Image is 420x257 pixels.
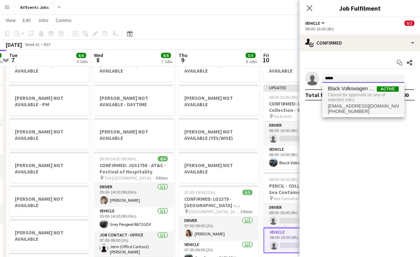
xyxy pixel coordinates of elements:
app-job-card: [PERSON_NAME] NOT AVAILABLE [9,118,89,149]
h3: [PERSON_NAME] NOT AVAILABLE [263,61,343,74]
span: Black Volkswagen OV21TZB [328,86,377,92]
a: View [3,16,18,25]
span: 07:00-19:00 (12h) [184,190,215,195]
span: 5 Roles [240,209,252,214]
span: 8/8 [161,53,171,58]
div: BST [44,42,51,47]
app-job-card: 08:00-16:00 (8h)0/2PENCIL - COLLECTION: LO138 - Sea Containers - Studio 1 staging Sea Containers ... [263,172,343,253]
app-card-role: Driver0/108:00-16:00 (8h) [263,204,343,228]
span: 9 [178,56,187,64]
div: 6 Jobs [246,59,257,64]
span: [GEOGRAPHIC_DATA] - [GEOGRAPHIC_DATA] [189,209,240,214]
app-card-role: Driver1/105:00-14:30 (9h30m)[PERSON_NAME] [94,183,173,207]
button: AV Events Jobs [15,0,55,14]
span: Thu [179,52,187,58]
span: 5/5 [246,53,256,58]
app-job-card: [PERSON_NAME] NOT AVAILABLE [94,118,173,149]
div: Total fee [305,91,329,98]
span: 6/6 [76,53,86,58]
h3: PENCIL - COLLECTION: LO138 - Sea Containers - Studio 1 staging [263,183,343,195]
app-job-card: [PERSON_NAME] NOT AVAILABLE [179,152,258,183]
app-card-role: Driver0/108:00-16:00 (8h) [263,121,343,145]
span: Week 41 [23,42,41,47]
h3: CONFIRMED: LO1379 - [GEOGRAPHIC_DATA] - Differentia Consulting | Conference [179,196,258,209]
h3: [PERSON_NAME] NOT AVAILABLE [9,229,89,242]
a: Comms [53,16,74,25]
span: blackvolkswagen_ov21tzb@av-events.co.uk [328,103,399,109]
span: +447367634401 [328,109,399,114]
app-card-role: Driver1/107:00-09:00 (2h)[PERSON_NAME] [179,217,258,241]
span: 4/4 [158,156,168,161]
div: [DATE] [6,41,22,48]
app-card-role: Vehicle0/108:00-16:00 (8h) [263,228,343,253]
span: Tue [9,52,17,58]
app-job-card: 05:00-14:30 (9h30m)4/4CONFIRMED: JGS1758 - AT&C - Festival of Hospitality The [GEOGRAPHIC_DATA]4 ... [94,152,173,257]
span: 08:00-16:00 (8h) [269,177,298,182]
div: Updated [263,85,343,90]
div: 7 Jobs [161,59,172,64]
span: 8 [93,56,103,64]
span: Active [377,86,399,92]
h3: [PERSON_NAME] NOT AVAILABLE [94,61,173,74]
span: 5/5 [242,190,252,195]
span: Cannot be approved on any of selected roles. [328,92,399,103]
span: Fri [263,52,269,58]
h3: [PERSON_NAME] NOT AVAILABLE [9,128,89,141]
span: 0/2 [404,21,414,26]
app-job-card: Updated08:00-16:00 (8h)1/2CONFIRMED: LO1831 - Yes Collection - 98" TV Yes Events2 RolesDriver0/10... [263,85,343,170]
span: Yes Events [274,114,292,119]
app-card-role: Vehicle1/108:00-16:00 (8h)Black Volkswagen OV21TZB [263,145,343,170]
h3: [PERSON_NAME] NOT AVAILABLE [9,196,89,209]
app-job-card: [PERSON_NAME] NOT AVAILABLE - DAYTIME [94,85,173,115]
h3: Job Fulfilment [299,4,420,13]
h3: [PERSON_NAME] NOT AVAILABLE - DAYTIME [94,95,173,108]
h3: [PERSON_NAME] NOT AVAILABLE (YES/WISE) [179,128,258,141]
a: Jobs [35,16,51,25]
span: Vehicle [305,21,320,26]
span: 05:00-14:30 (9h30m) [100,156,136,161]
span: View [6,17,16,23]
h3: [PERSON_NAME] NOT AVAILABLE [9,162,89,175]
div: 08:00-16:00 (8h) [305,26,414,32]
span: 08:00-16:00 (8h) [269,95,298,100]
div: 9 Jobs [77,59,88,64]
div: Confirmed [299,34,420,51]
span: Comms [56,17,72,23]
h3: CONFIRMED: JGS1758 - AT&C - Festival of Hospitality [94,162,173,175]
span: Edit [23,17,31,23]
h3: [PERSON_NAME] NOT AVAILABLE [179,95,258,108]
app-job-card: [PERSON_NAME] NOT AVAILABLE [9,152,89,183]
app-job-card: [PERSON_NAME] NOT AVAILABLE [9,185,89,216]
h3: [PERSON_NAME] NOT AVAILABLE [179,162,258,175]
h3: [PERSON_NAME] NOT AVAILABLE [9,61,89,74]
h3: [PERSON_NAME] NOT AVAILABLE - PM [9,95,89,108]
app-card-role: Vehicle1/105:00-14:30 (9h30m)Grey Peugeot RA72GDX [94,207,173,231]
h3: [PERSON_NAME] NOT AVAILABLE [94,128,173,141]
a: Edit [20,16,34,25]
h3: [PERSON_NAME] NOT AVAILABLE [179,61,258,74]
span: 7 [8,56,17,64]
span: Sea Containers - Studio 1 [274,196,318,201]
span: 10 [262,56,269,64]
span: Wed [94,52,103,58]
app-job-card: [PERSON_NAME] NOT AVAILABLE (YES/WISE) [179,118,258,149]
span: Jobs [38,17,49,23]
span: 4 Roles [156,175,168,181]
button: Vehicle [305,21,326,26]
app-job-card: [PERSON_NAME] NOT AVAILABLE [179,85,258,115]
app-job-card: [PERSON_NAME] NOT AVAILABLE [9,219,89,250]
app-job-card: [PERSON_NAME] NOT AVAILABLE - PM [9,85,89,115]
